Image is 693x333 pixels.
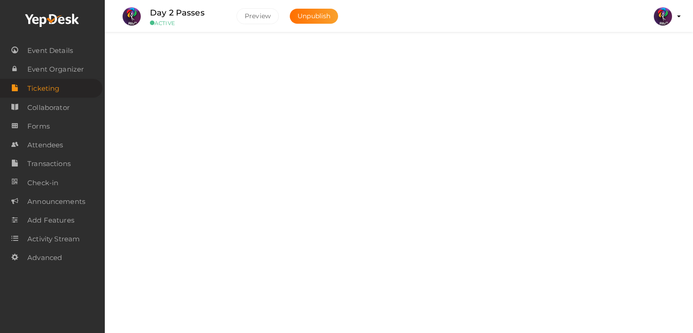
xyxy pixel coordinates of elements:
[27,79,59,98] span: Ticketing
[124,246,144,262] img: grouping.svg
[124,53,140,69] img: ticket.svg
[27,211,74,229] span: Add Features
[176,152,240,161] span: Day 2 Pass Single
[151,52,654,60] div: Tickets
[151,253,222,264] label: Categorize your tickets
[290,9,338,24] button: Unpublish
[27,155,71,173] span: Transactions
[498,119,558,141] th: Quantity
[119,64,679,73] a: Tickets Add, Edit and Remove tickets for your event
[618,183,628,193] img: edit.svg
[639,183,648,193] img: delete.svg
[119,311,679,320] a: Embedding Tickets Embed tickets in your website.
[27,174,58,192] span: Check-in
[124,300,142,316] img: embed.svg
[639,152,648,161] img: delete.svg
[597,119,670,141] th: Action
[171,119,303,141] th: Ticket Name
[236,8,279,24] button: Preview
[151,244,654,253] div: Ticket Categories
[123,7,141,26] img: ROG1HZJP_small.png
[309,153,367,161] span: single pass of day 2
[151,307,246,318] label: Embed tickets in your website.
[621,88,670,103] button: Add Ticket
[27,193,85,211] span: Announcements
[151,60,285,71] label: Add, Edit and Remove tickets for your event
[27,249,62,267] span: Advanced
[27,117,50,135] span: Forms
[575,153,579,160] span: 7
[128,119,171,141] th: Publish
[151,298,654,307] div: Embedding Tickets
[618,152,628,161] img: edit.svg
[524,184,532,191] span: 20
[27,60,84,78] span: Event Organizer
[176,183,257,192] span: Day 2 Pass Bulk 5 Nos
[150,6,205,20] label: Day 2 Passes
[150,20,223,26] small: ACTIVE
[524,153,532,160] span: 50
[446,182,462,191] span: 1749
[447,151,460,160] span: 399
[27,230,80,248] span: Activity Stream
[119,257,679,265] a: Ticket Categories Categorize your tickets
[575,184,579,191] span: 0
[27,136,63,154] span: Attendees
[27,42,73,60] span: Event Details
[654,7,672,26] img: 5BK8ZL5P_small.png
[27,99,70,117] span: Collaborator
[309,184,354,192] span: day 2 5 PASSES
[303,119,403,141] th: Description
[403,119,498,141] th: Prices
[298,12,330,20] span: Unpublish
[557,119,597,141] th: Sold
